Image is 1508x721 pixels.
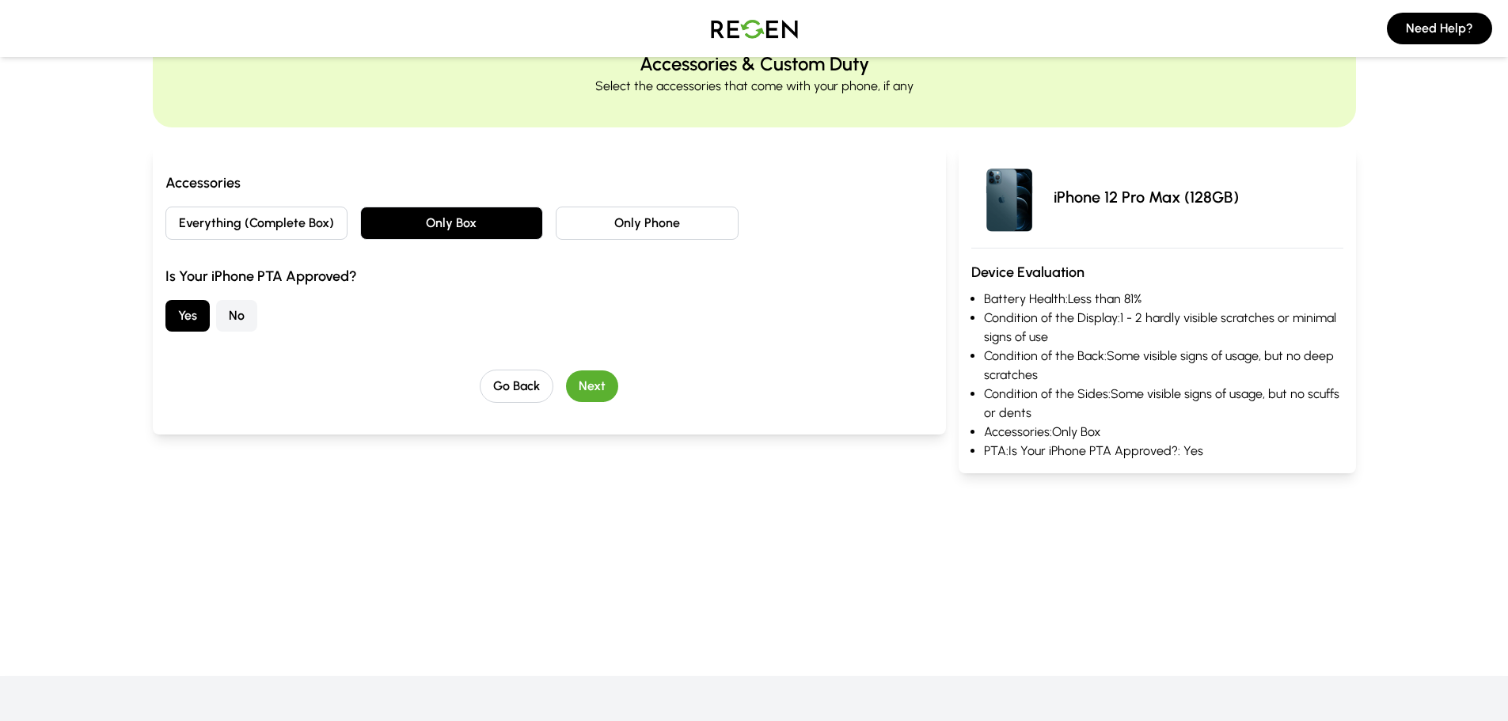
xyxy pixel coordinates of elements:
button: Only Box [360,207,543,240]
img: Logo [699,6,810,51]
li: Condition of the Display: 1 - 2 hardly visible scratches or minimal signs of use [984,309,1343,347]
h3: Accessories [165,172,934,194]
button: Only Phone [556,207,739,240]
img: iPhone 12 Pro Max [971,159,1047,235]
button: Need Help? [1387,13,1492,44]
button: Yes [165,300,210,332]
button: Next [566,370,618,402]
li: Condition of the Back: Some visible signs of usage, but no deep scratches [984,347,1343,385]
h3: Is Your iPhone PTA Approved? [165,265,934,287]
h3: Device Evaluation [971,261,1343,283]
button: Everything (Complete Box) [165,207,348,240]
li: Condition of the Sides: Some visible signs of usage, but no scuffs or dents [984,385,1343,423]
h2: Accessories & Custom Duty [640,51,869,77]
li: PTA: Is Your iPhone PTA Approved?: Yes [984,442,1343,461]
button: No [216,300,257,332]
p: Select the accessories that come with your phone, if any [595,77,914,96]
p: iPhone 12 Pro Max (128GB) [1054,186,1239,208]
li: Battery Health: Less than 81% [984,290,1343,309]
button: Go Back [480,370,553,403]
li: Accessories: Only Box [984,423,1343,442]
